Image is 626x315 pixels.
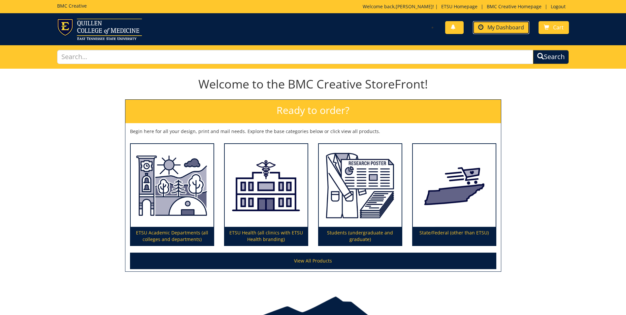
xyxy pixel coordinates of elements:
[413,227,496,245] p: State/Federal (other than ETSU)
[547,3,569,10] a: Logout
[57,3,87,8] h5: BMC Creative
[533,50,569,64] button: Search
[125,100,501,123] h2: Ready to order?
[363,3,569,10] p: Welcome back, ! | | |
[553,24,564,31] span: Cart
[125,78,501,91] h1: Welcome to the BMC Creative StoreFront!
[131,144,214,227] img: ETSU Academic Departments (all colleges and departments)
[130,253,496,269] a: View All Products
[319,144,402,246] a: Students (undergraduate and graduate)
[57,18,142,40] img: ETSU logo
[57,50,533,64] input: Search...
[319,227,402,245] p: Students (undergraduate and graduate)
[225,144,308,246] a: ETSU Health (all clinics with ETSU Health branding)
[413,144,496,246] a: State/Federal (other than ETSU)
[319,144,402,227] img: Students (undergraduate and graduate)
[396,3,433,10] a: [PERSON_NAME]
[131,144,214,246] a: ETSU Academic Departments (all colleges and departments)
[483,3,545,10] a: BMC Creative Homepage
[131,227,214,245] p: ETSU Academic Departments (all colleges and departments)
[539,21,569,34] a: Cart
[438,3,481,10] a: ETSU Homepage
[487,24,524,31] span: My Dashboard
[473,21,529,34] a: My Dashboard
[225,144,308,227] img: ETSU Health (all clinics with ETSU Health branding)
[225,227,308,245] p: ETSU Health (all clinics with ETSU Health branding)
[130,128,496,135] p: Begin here for all your design, print and mail needs. Explore the base categories below or click ...
[413,144,496,227] img: State/Federal (other than ETSU)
